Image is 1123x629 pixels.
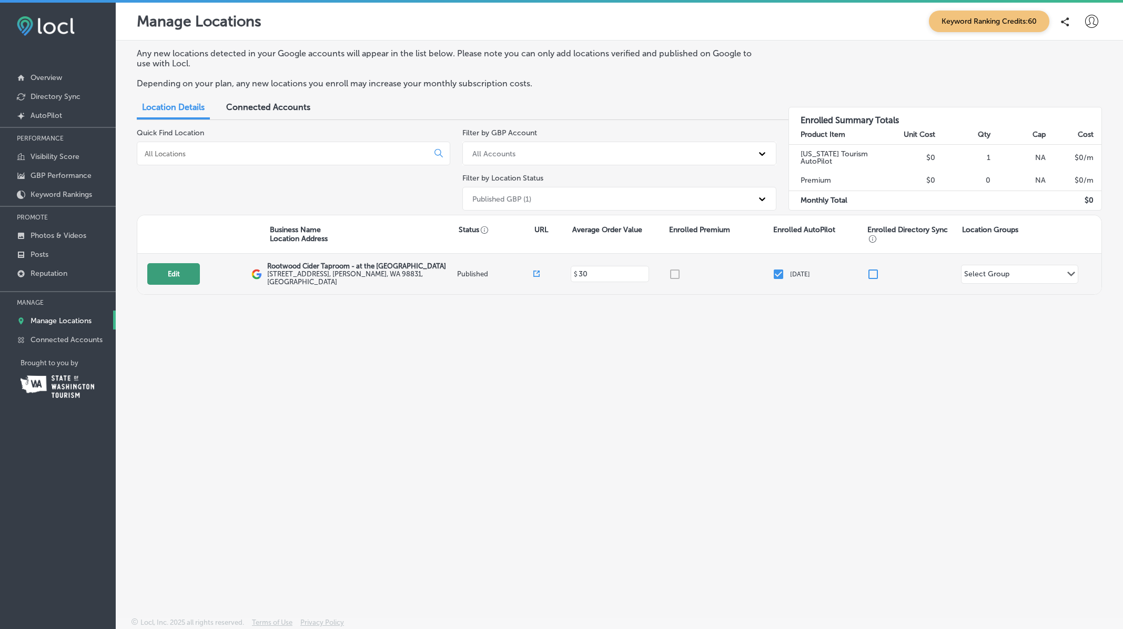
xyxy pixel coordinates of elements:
h3: Enrolled Summary Totals [789,107,1101,125]
td: $0 [881,144,936,171]
p: Keyword Rankings [31,190,92,199]
p: Rootwood Cider Taproom - at the [GEOGRAPHIC_DATA] [267,262,454,270]
button: Edit [147,263,200,285]
p: Photos & Videos [31,231,86,240]
div: Select Group [964,269,1009,282]
p: Manage Locations [137,13,261,30]
th: Qty [936,125,991,145]
p: Overview [31,73,62,82]
td: [US_STATE] Tourism AutoPilot [789,144,881,171]
span: Location Details [142,102,205,112]
p: AutoPilot [31,111,62,120]
th: Cap [991,125,1046,145]
p: Enrolled Premium [669,225,730,234]
p: Any new locations detected in your Google accounts will appear in the list below. Please note you... [137,48,764,68]
p: Brought to you by [21,359,116,367]
p: URL [534,225,548,234]
span: Keyword Ranking Credits: 60 [929,11,1049,32]
p: Published [457,270,533,278]
p: Posts [31,250,48,259]
p: Manage Locations [31,316,92,325]
label: Quick Find Location [137,128,204,137]
th: Cost [1046,125,1101,145]
td: $ 0 /m [1046,144,1101,171]
td: NA [991,144,1046,171]
label: Filter by Location Status [462,174,543,183]
div: All Accounts [472,149,515,158]
td: NA [991,171,1046,191]
span: Connected Accounts [226,102,310,112]
img: fda3e92497d09a02dc62c9cd864e3231.png [17,16,75,36]
p: Status [459,225,534,234]
p: Depending on your plan, any new locations you enroll may increase your monthly subscription costs. [137,78,764,88]
p: $ [574,271,578,278]
p: Average Order Value [572,225,642,234]
p: Enrolled AutoPilot [773,225,835,234]
p: Enrolled Directory Sync [867,225,956,243]
p: Visibility Score [31,152,79,161]
td: 1 [936,144,991,171]
p: Business Name Location Address [270,225,328,243]
p: Connected Accounts [31,335,103,344]
th: Unit Cost [881,125,936,145]
p: Locl, Inc. 2025 all rights reserved. [140,618,244,626]
p: [DATE] [790,271,810,278]
p: Directory Sync [31,92,80,101]
td: $0 [881,171,936,191]
img: logo [251,269,262,279]
p: Reputation [31,269,67,278]
p: GBP Performance [31,171,92,180]
td: $ 0 /m [1046,171,1101,191]
img: Washington Tourism [21,375,94,398]
td: Monthly Total [789,191,881,210]
div: Published GBP (1) [472,194,531,203]
p: Location Groups [962,225,1018,234]
label: [STREET_ADDRESS] , [PERSON_NAME], WA 98831, [GEOGRAPHIC_DATA] [267,270,454,286]
strong: Product Item [801,130,845,139]
label: Filter by GBP Account [462,128,537,137]
td: Premium [789,171,881,191]
td: $ 0 [1046,191,1101,210]
input: All Locations [144,149,426,158]
td: 0 [936,171,991,191]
